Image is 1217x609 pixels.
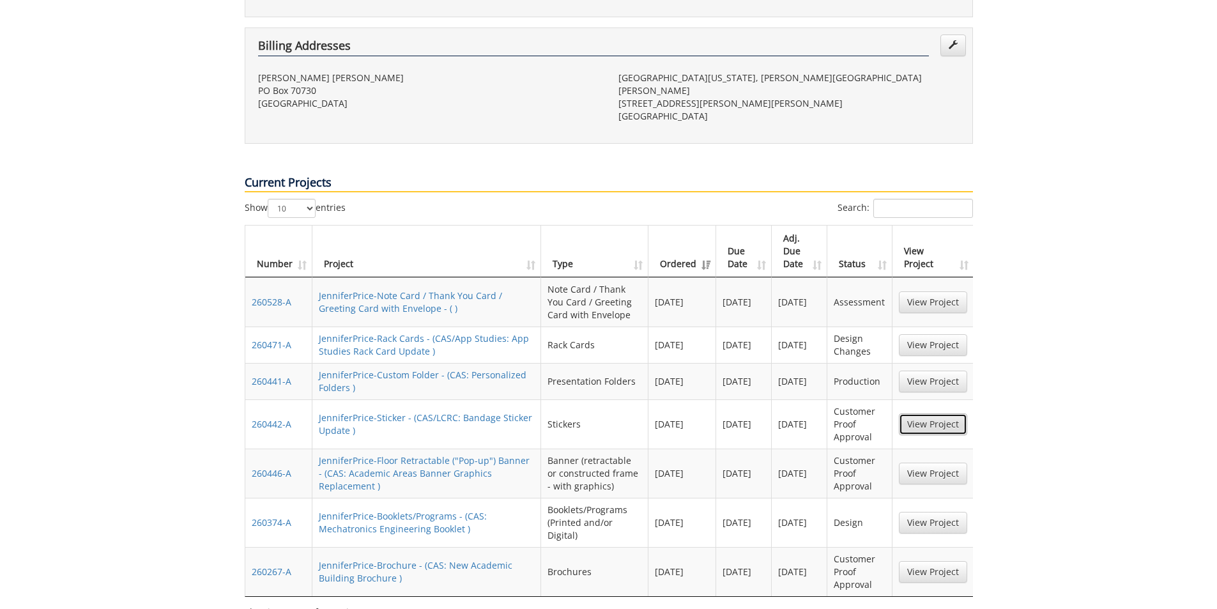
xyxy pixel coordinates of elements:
a: View Project [899,561,967,583]
td: [DATE] [772,399,827,449]
input: Search: [873,199,973,218]
a: View Project [899,413,967,435]
a: JenniferPrice-Brochure - (CAS: New Academic Building Brochure ) [319,559,512,584]
td: [DATE] [716,277,772,327]
td: [DATE] [716,547,772,596]
td: [DATE] [772,547,827,596]
select: Showentries [268,199,316,218]
td: Note Card / Thank You Card / Greeting Card with Envelope [541,277,648,327]
p: [STREET_ADDRESS][PERSON_NAME][PERSON_NAME] [618,97,960,110]
td: [DATE] [648,547,716,596]
a: JenniferPrice-Rack Cards - (CAS/App Studies: App Studies Rack Card Update ) [319,332,529,357]
a: Edit Addresses [940,35,966,56]
p: [PERSON_NAME] [PERSON_NAME] [258,72,599,84]
td: Customer Proof Approval [827,399,892,449]
td: [DATE] [716,449,772,498]
td: Banner (retractable or constructed frame - with graphics) [541,449,648,498]
td: Rack Cards [541,327,648,363]
a: View Project [899,463,967,484]
th: Number: activate to sort column ascending [245,226,312,277]
td: Assessment [827,277,892,327]
td: Production [827,363,892,399]
a: JenniferPrice-Custom Folder - (CAS: Personalized Folders ) [319,369,526,394]
th: Project: activate to sort column ascending [312,226,541,277]
td: [DATE] [716,327,772,363]
a: 260528-A [252,296,291,308]
a: View Project [899,334,967,356]
td: Customer Proof Approval [827,547,892,596]
a: View Project [899,371,967,392]
td: [DATE] [772,327,827,363]
p: [GEOGRAPHIC_DATA] [618,110,960,123]
h4: Billing Addresses [258,40,929,56]
p: [GEOGRAPHIC_DATA] [258,97,599,110]
td: [DATE] [772,449,827,498]
a: 260446-A [252,467,291,479]
th: Status: activate to sort column ascending [827,226,892,277]
td: [DATE] [648,277,716,327]
a: JenniferPrice-Note Card / Thank You Card / Greeting Card with Envelope - ( ) [319,289,502,314]
td: Stickers [541,399,648,449]
a: View Project [899,291,967,313]
td: Customer Proof Approval [827,449,892,498]
td: [DATE] [772,277,827,327]
td: [DATE] [716,498,772,547]
td: Booklets/Programs (Printed and/or Digital) [541,498,648,547]
a: JenniferPrice-Sticker - (CAS/LCRC: Bandage Sticker Update ) [319,412,532,436]
td: Brochures [541,547,648,596]
a: 260471-A [252,339,291,351]
td: Presentation Folders [541,363,648,399]
a: JenniferPrice-Floor Retractable ("Pop-up") Banner - (CAS: Academic Areas Banner Graphics Replacem... [319,454,530,492]
a: JenniferPrice-Booklets/Programs - (CAS: Mechatronics Engineering Booklet ) [319,510,487,535]
th: Ordered: activate to sort column ascending [648,226,716,277]
td: [DATE] [648,449,716,498]
a: 260374-A [252,516,291,528]
td: [DATE] [716,363,772,399]
td: [DATE] [648,363,716,399]
td: [DATE] [648,399,716,449]
td: Design Changes [827,327,892,363]
label: Show entries [245,199,346,218]
th: Due Date: activate to sort column ascending [716,226,772,277]
p: [GEOGRAPHIC_DATA][US_STATE], [PERSON_NAME][GEOGRAPHIC_DATA][PERSON_NAME] [618,72,960,97]
td: Design [827,498,892,547]
a: 260442-A [252,418,291,430]
th: View Project: activate to sort column ascending [892,226,974,277]
td: [DATE] [648,498,716,547]
td: [DATE] [772,363,827,399]
a: 260267-A [252,566,291,578]
a: View Project [899,512,967,534]
th: Type: activate to sort column ascending [541,226,648,277]
a: 260441-A [252,375,291,387]
td: [DATE] [716,399,772,449]
p: Current Projects [245,174,973,192]
td: [DATE] [648,327,716,363]
td: [DATE] [772,498,827,547]
label: Search: [838,199,973,218]
p: PO Box 70730 [258,84,599,97]
th: Adj. Due Date: activate to sort column ascending [772,226,827,277]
